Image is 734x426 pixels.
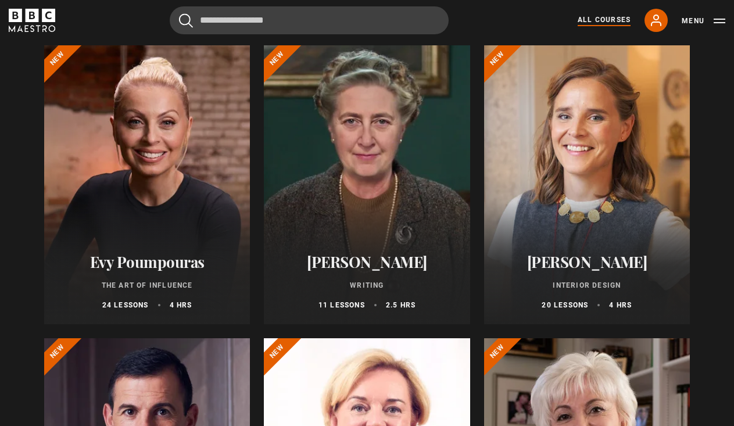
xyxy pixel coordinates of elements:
[578,15,631,26] a: All Courses
[58,253,236,271] h2: Evy Poumpouras
[278,280,456,291] p: Writing
[318,300,365,310] p: 11 lessons
[609,300,632,310] p: 4 hrs
[9,9,55,32] svg: BBC Maestro
[179,13,193,28] button: Submit the search query
[484,45,690,324] a: [PERSON_NAME] Interior Design 20 lessons 4 hrs New
[682,15,725,27] button: Toggle navigation
[44,45,250,324] a: Evy Poumpouras The Art of Influence 24 lessons 4 hrs New
[498,253,676,271] h2: [PERSON_NAME]
[386,300,416,310] p: 2.5 hrs
[170,300,192,310] p: 4 hrs
[102,300,149,310] p: 24 lessons
[58,280,236,291] p: The Art of Influence
[170,6,449,34] input: Search
[542,300,588,310] p: 20 lessons
[278,253,456,271] h2: [PERSON_NAME]
[264,45,470,324] a: [PERSON_NAME] Writing 11 lessons 2.5 hrs New
[498,280,676,291] p: Interior Design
